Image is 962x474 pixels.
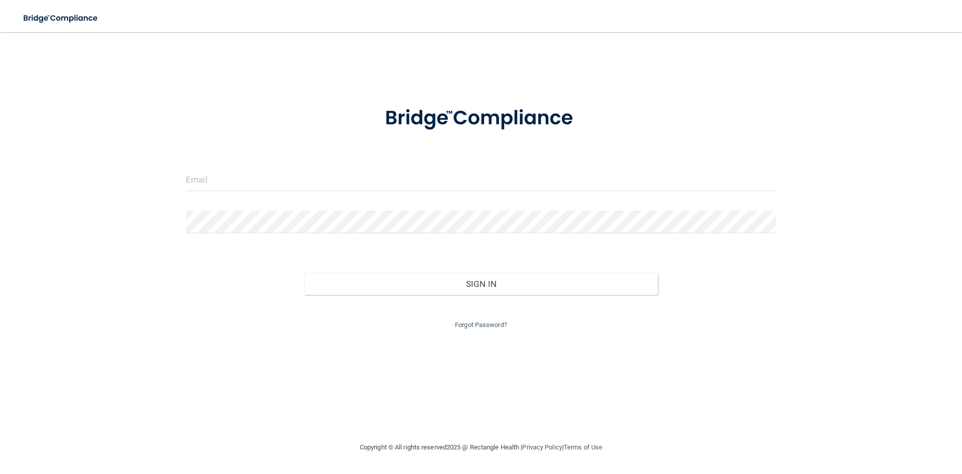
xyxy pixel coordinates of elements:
[564,443,602,451] a: Terms of Use
[186,169,776,191] input: Email
[522,443,562,451] a: Privacy Policy
[298,431,664,463] div: Copyright © All rights reserved 2025 @ Rectangle Health | |
[364,92,598,144] img: bridge_compliance_login_screen.278c3ca4.svg
[455,321,507,329] a: Forgot Password?
[304,273,658,295] button: Sign In
[15,8,107,29] img: bridge_compliance_login_screen.278c3ca4.svg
